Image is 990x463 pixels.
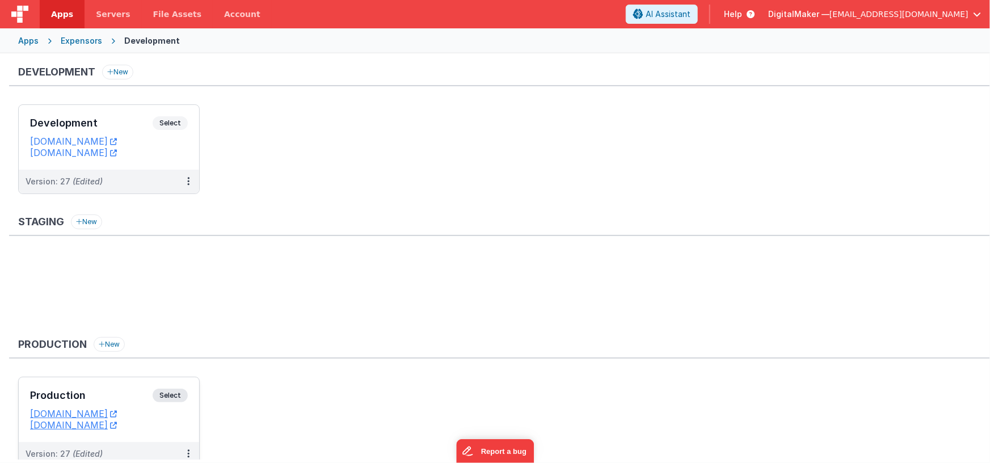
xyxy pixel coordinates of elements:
a: [DOMAIN_NAME] [30,136,117,147]
iframe: Marker.io feedback button [456,439,534,463]
div: Development [124,35,180,47]
h3: Production [18,339,87,350]
span: AI Assistant [646,9,690,20]
span: (Edited) [73,176,103,186]
span: DigitalMaker — [768,9,829,20]
button: New [94,337,125,352]
span: (Edited) [73,449,103,458]
h3: Staging [18,216,64,228]
div: Expensors [61,35,102,47]
a: [DOMAIN_NAME] [30,408,117,419]
div: Version: 27 [26,448,103,460]
button: AI Assistant [626,5,698,24]
button: DigitalMaker — [EMAIL_ADDRESS][DOMAIN_NAME] [768,9,981,20]
span: Select [153,116,188,130]
h3: Development [30,117,153,129]
span: Help [724,9,742,20]
span: [EMAIL_ADDRESS][DOMAIN_NAME] [829,9,968,20]
div: Version: 27 [26,176,103,187]
a: [DOMAIN_NAME] [30,147,117,158]
button: New [102,65,133,79]
a: [DOMAIN_NAME] [30,419,117,431]
span: Apps [51,9,73,20]
h3: Development [18,66,95,78]
div: Apps [18,35,39,47]
span: Servers [96,9,130,20]
h3: Production [30,390,153,401]
button: New [71,214,102,229]
span: File Assets [153,9,202,20]
span: Select [153,389,188,402]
